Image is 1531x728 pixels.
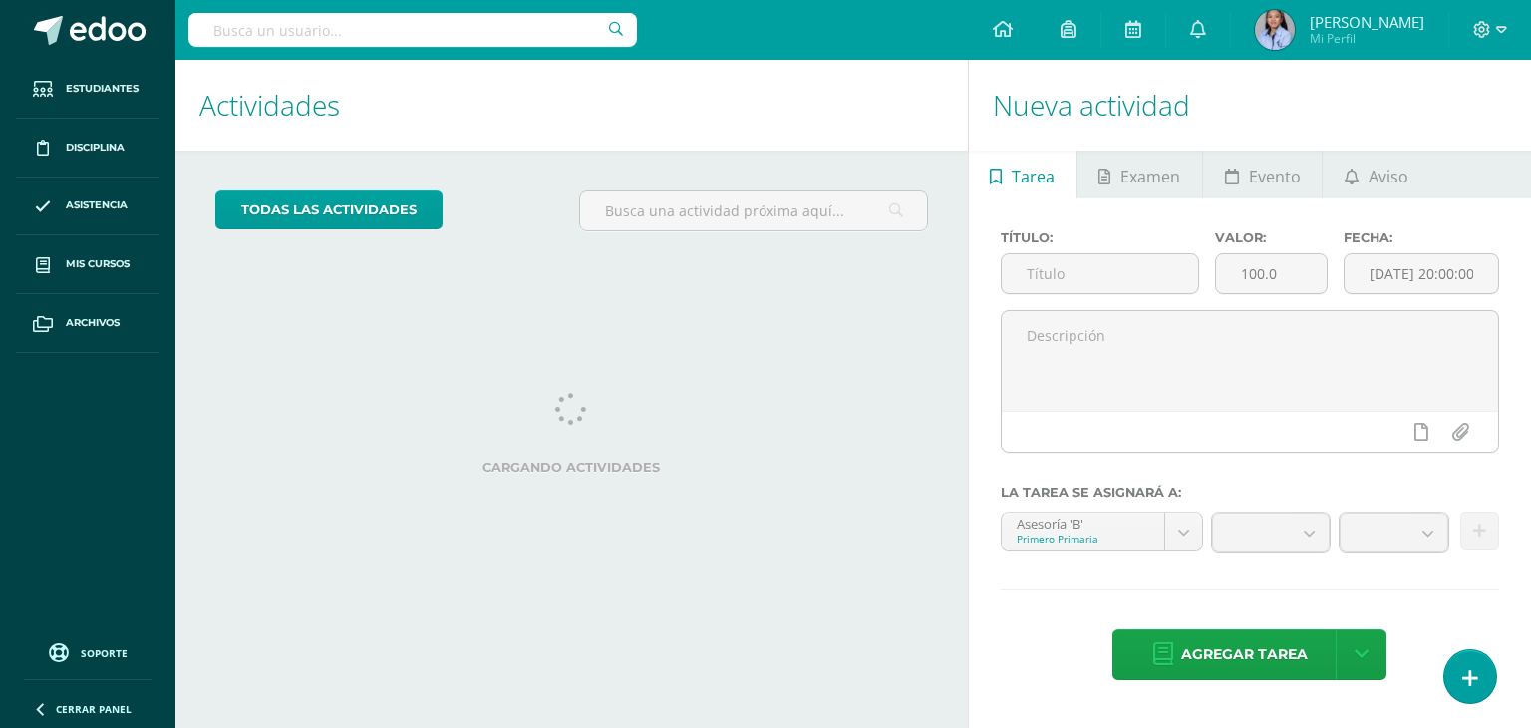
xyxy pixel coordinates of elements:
[66,315,120,331] span: Archivos
[993,60,1507,151] h1: Nueva actividad
[1002,254,1198,293] input: Título
[1255,10,1295,50] img: e42cbd6172263888589e45f6c51c38a5.png
[1310,12,1424,32] span: [PERSON_NAME]
[1017,513,1150,532] div: Asesoría 'B'
[199,60,944,151] h1: Actividades
[580,191,926,230] input: Busca una actividad próxima aquí...
[66,140,125,156] span: Disciplina
[1249,153,1301,200] span: Evento
[1203,151,1322,198] a: Evento
[1001,230,1199,245] label: Título:
[16,178,159,236] a: Asistencia
[1001,485,1499,500] label: La tarea se asignará a:
[1344,230,1499,245] label: Fecha:
[1215,230,1328,245] label: Valor:
[1017,532,1150,546] div: Primero Primaria
[1120,153,1180,200] span: Examen
[16,235,159,294] a: Mis cursos
[66,81,139,97] span: Estudiantes
[66,256,130,272] span: Mis cursos
[56,702,132,716] span: Cerrar panel
[188,13,637,47] input: Busca un usuario...
[1323,151,1429,198] a: Aviso
[1310,30,1424,47] span: Mi Perfil
[24,638,152,665] a: Soporte
[1216,254,1327,293] input: Puntos máximos
[66,197,128,213] span: Asistencia
[1077,151,1202,198] a: Examen
[969,151,1076,198] a: Tarea
[16,294,159,353] a: Archivos
[1012,153,1055,200] span: Tarea
[215,460,928,475] label: Cargando actividades
[1181,630,1308,679] span: Agregar tarea
[16,119,159,178] a: Disciplina
[16,60,159,119] a: Estudiantes
[81,646,128,660] span: Soporte
[215,190,443,229] a: todas las Actividades
[1345,254,1498,293] input: Fecha de entrega
[1002,513,1203,550] a: Asesoría 'B'Primero Primaria
[1369,153,1408,200] span: Aviso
